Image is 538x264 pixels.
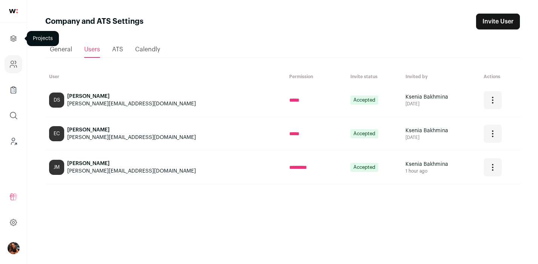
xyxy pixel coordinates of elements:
a: Calendly [135,42,160,57]
div: [DATE] [405,101,476,107]
div: DS [49,93,64,108]
a: ATS [112,42,123,57]
div: EC [49,126,64,141]
div: Ksenia Bakhmina [405,93,476,101]
a: Projects [5,29,22,48]
span: ATS [112,46,123,52]
button: Open dropdown [484,158,502,176]
button: Open dropdown [484,91,502,109]
div: Projects [27,31,59,46]
div: [PERSON_NAME] [67,93,196,100]
div: [DATE] [405,134,476,140]
button: Open dropdown [484,125,502,143]
div: JM [49,160,64,175]
a: General [50,42,72,57]
th: Permission [285,70,347,83]
div: [PERSON_NAME] [67,126,196,134]
div: Ksenia Bakhmina [405,127,476,134]
span: Accepted [350,96,378,105]
div: [PERSON_NAME][EMAIL_ADDRESS][DOMAIN_NAME] [67,167,196,175]
span: Calendly [135,46,160,52]
div: [PERSON_NAME] [67,160,196,167]
a: Company and ATS Settings [5,55,22,73]
img: wellfound-shorthand-0d5821cbd27db2630d0214b213865d53afaa358527fdda9d0ea32b1df1b89c2c.svg [9,9,18,13]
span: Accepted [350,163,378,172]
div: [PERSON_NAME][EMAIL_ADDRESS][DOMAIN_NAME] [67,100,196,108]
div: Ksenia Bakhmina [405,161,476,168]
a: Leads (Backoffice) [5,132,22,150]
div: 1 hour ago [405,168,476,174]
a: Invite User [476,14,520,29]
div: [PERSON_NAME][EMAIL_ADDRESS][DOMAIN_NAME] [67,134,196,141]
img: 13968079-medium_jpg [8,242,20,254]
th: Actions [480,70,520,83]
span: Accepted [350,129,378,138]
h1: Company and ATS Settings [45,16,143,27]
th: User [45,70,285,83]
a: Company Lists [5,81,22,99]
th: Invited by [402,70,480,83]
span: Users [84,46,100,52]
button: Open dropdown [8,242,20,254]
th: Invite status [347,70,402,83]
span: General [50,46,72,52]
